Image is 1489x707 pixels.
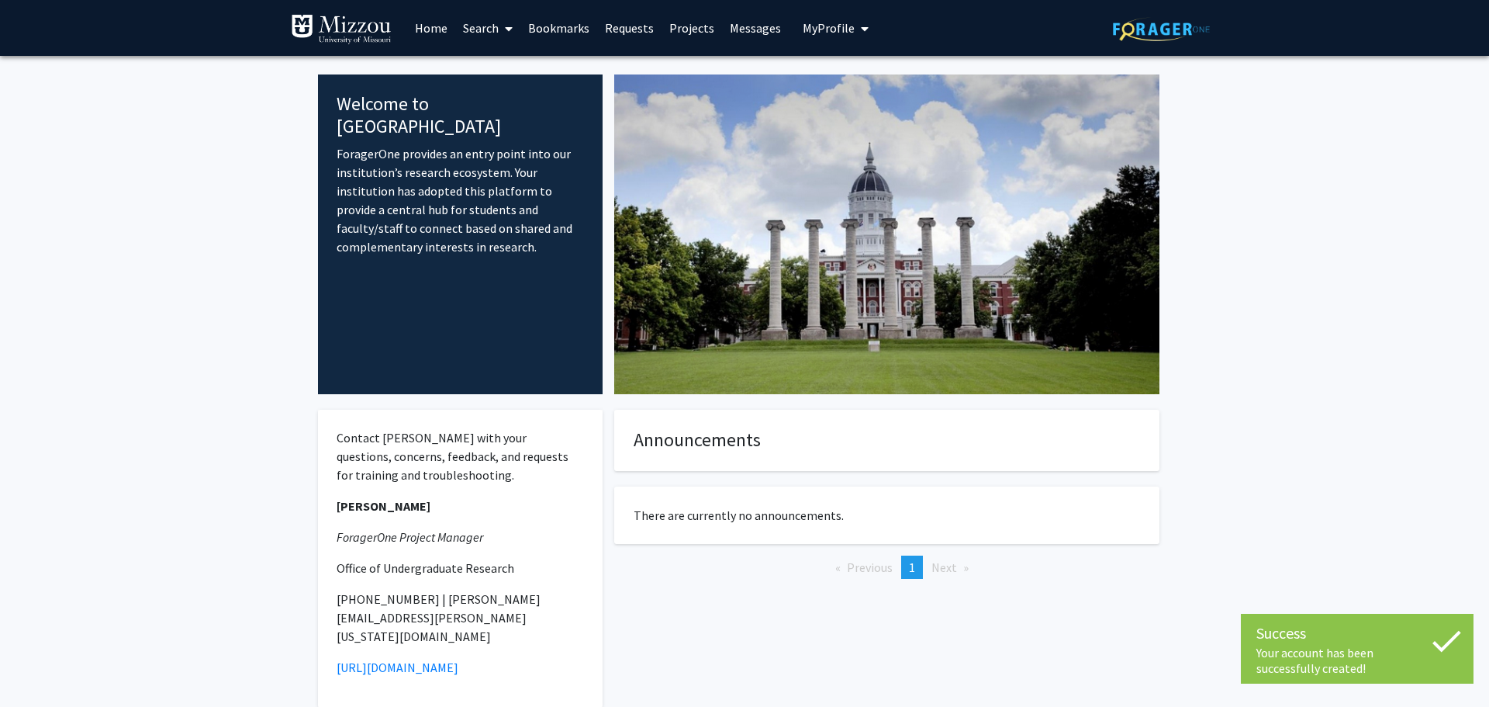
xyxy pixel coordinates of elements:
[614,75,1159,394] img: Cover Image
[337,660,458,675] a: [URL][DOMAIN_NAME]
[337,498,430,514] strong: [PERSON_NAME]
[1256,622,1458,645] div: Success
[931,560,957,575] span: Next
[909,560,915,575] span: 1
[520,1,597,55] a: Bookmarks
[12,637,66,695] iframe: Chat
[337,428,584,484] p: Contact [PERSON_NAME] with your questions, concerns, feedback, and requests for training and trou...
[1256,645,1458,676] div: Your account has been successfully created!
[614,556,1159,579] ul: Pagination
[722,1,789,55] a: Messages
[634,506,1140,525] p: There are currently no announcements.
[407,1,455,55] a: Home
[847,560,893,575] span: Previous
[803,20,855,36] span: My Profile
[1113,17,1210,41] img: ForagerOne Logo
[337,590,584,646] p: [PHONE_NUMBER] | [PERSON_NAME][EMAIL_ADDRESS][PERSON_NAME][US_STATE][DOMAIN_NAME]
[337,529,483,545] em: ForagerOne Project Manager
[597,1,662,55] a: Requests
[291,14,392,45] img: University of Missouri Logo
[662,1,722,55] a: Projects
[337,144,584,256] p: ForagerOne provides an entry point into our institution’s research ecosystem. Your institution ha...
[337,93,584,138] h4: Welcome to [GEOGRAPHIC_DATA]
[455,1,520,55] a: Search
[634,429,1140,452] h4: Announcements
[337,559,584,577] p: Office of Undergraduate Research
